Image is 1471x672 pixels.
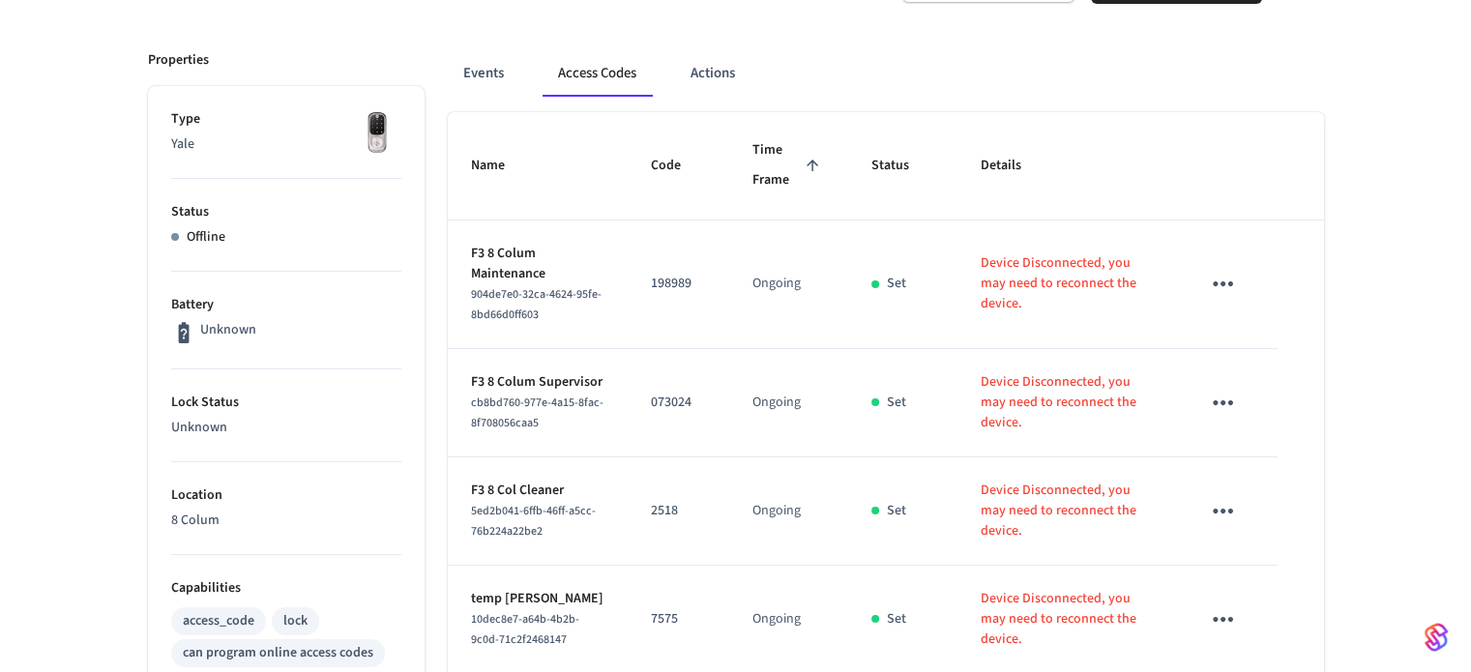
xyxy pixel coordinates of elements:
[183,643,373,663] div: can program online access codes
[675,50,750,97] button: Actions
[981,481,1154,541] p: Device Disconnected, you may need to reconnect the device.
[981,151,1046,181] span: Details
[283,611,308,631] div: lock
[187,227,225,248] p: Offline
[752,135,825,196] span: Time Frame
[651,151,706,181] span: Code
[171,134,401,155] p: Yale
[981,589,1154,650] p: Device Disconnected, you may need to reconnect the device.
[543,50,652,97] button: Access Codes
[471,589,604,609] p: temp [PERSON_NAME]
[171,511,401,531] p: 8 Colum
[471,394,603,431] span: cb8bd760-977e-4a15-8fac-8f708056caa5
[981,372,1154,433] p: Device Disconnected, you may need to reconnect the device.
[887,274,906,294] p: Set
[981,253,1154,314] p: Device Disconnected, you may need to reconnect the device.
[471,286,602,323] span: 904de7e0-32ca-4624-95fe-8bd66d0ff603
[887,609,906,629] p: Set
[651,274,706,294] p: 198989
[651,393,706,413] p: 073024
[448,50,519,97] button: Events
[651,609,706,629] p: 7575
[171,393,401,413] p: Lock Status
[651,501,706,521] p: 2518
[887,393,906,413] p: Set
[353,109,401,158] img: Yale Assure Touchscreen Wifi Smart Lock, Satin Nickel, Front
[200,320,256,340] p: Unknown
[471,151,530,181] span: Name
[171,109,401,130] p: Type
[171,295,401,315] p: Battery
[1425,622,1448,653] img: SeamLogoGradient.69752ec5.svg
[171,485,401,506] p: Location
[183,611,254,631] div: access_code
[887,501,906,521] p: Set
[729,220,848,349] td: Ongoing
[471,503,596,540] span: 5ed2b041-6ffb-46ff-a5cc-76b224a22be2
[448,50,1324,97] div: ant example
[171,578,401,599] p: Capabilities
[729,349,848,457] td: Ongoing
[148,50,209,71] p: Properties
[471,611,579,648] span: 10dec8e7-a64b-4b2b-9c0d-71c2f2468147
[471,244,604,284] p: F3 8 Colum Maintenance
[871,151,934,181] span: Status
[171,418,401,438] p: Unknown
[729,457,848,566] td: Ongoing
[171,202,401,222] p: Status
[471,481,604,501] p: F3 8 Col Cleaner
[471,372,604,393] p: F3 8 Colum Supervisor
